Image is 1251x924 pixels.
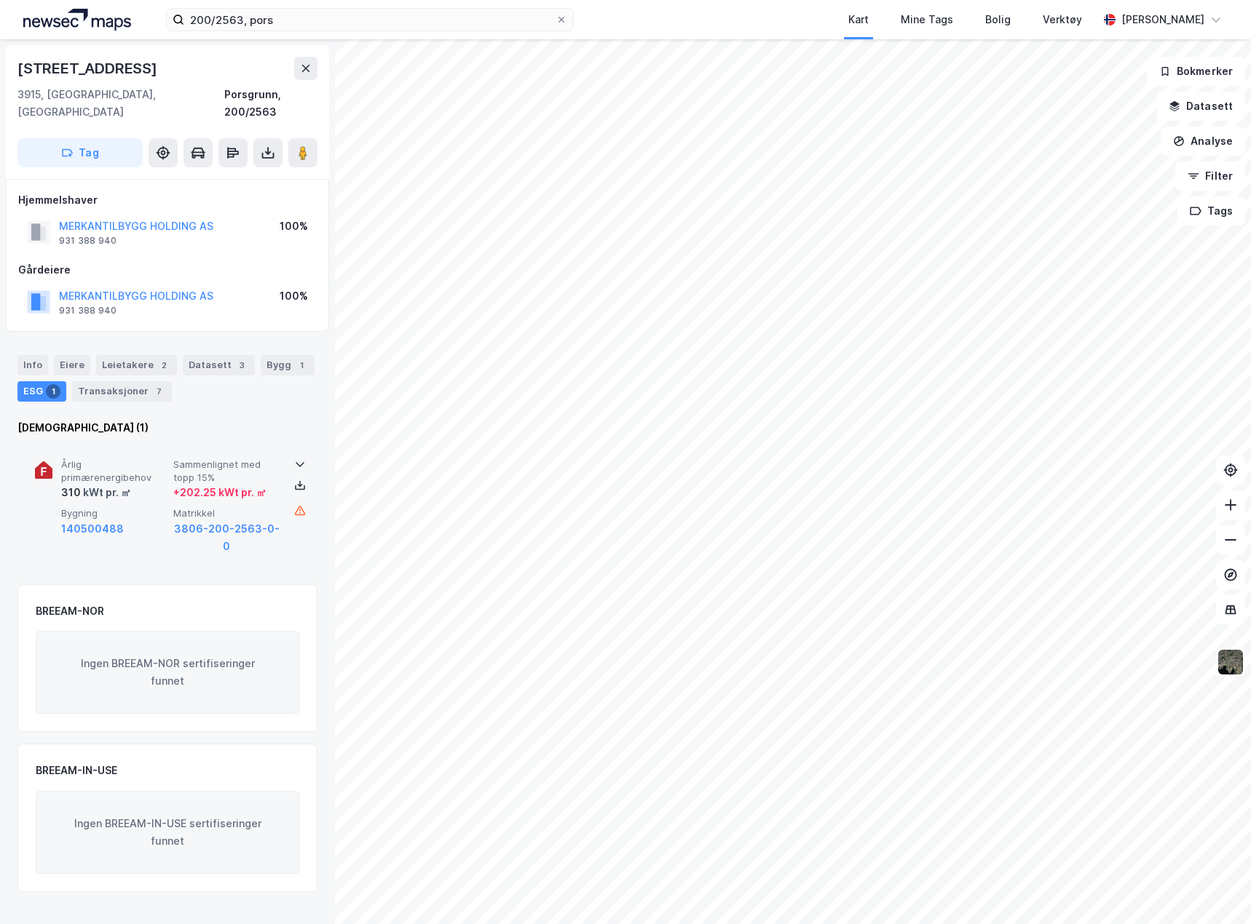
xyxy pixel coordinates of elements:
div: Leietakere [96,355,177,375]
span: Sammenlignet med topp 15% [173,458,280,484]
div: 931 388 940 [59,235,117,247]
div: 2 [157,358,171,373]
div: Kontrollprogram for chat [1178,854,1251,924]
div: 7 [151,384,166,399]
span: Bygning [61,507,167,519]
div: Mine Tags [901,11,953,28]
span: Matrikkel [173,507,280,519]
div: BREEAM-NOR [36,602,104,620]
div: 1 [294,358,309,373]
div: 100% [280,218,308,235]
div: Info [17,355,48,375]
div: Transaksjoner [72,381,172,402]
div: BREEAM-IN-USE [36,762,117,779]
div: + 202.25 kWt pr. ㎡ [173,484,267,501]
div: Ingen BREEAM-NOR sertifiseringer funnet [36,631,299,714]
div: [STREET_ADDRESS] [17,57,160,80]
div: Ingen BREEAM-IN-USE sertifiseringer funnet [36,791,299,874]
button: 140500488 [61,520,124,538]
button: Tags [1177,196,1245,226]
div: Bygg [261,355,315,375]
div: Hjemmelshaver [18,191,317,209]
div: 310 [61,484,131,501]
div: 931 388 940 [59,305,117,316]
div: 1 [46,384,60,399]
div: Gårdeiere [18,261,317,279]
div: Verktøy [1043,11,1082,28]
img: logo.a4113a55bc3d86da70a041830d287a7e.svg [23,9,131,31]
div: kWt pr. ㎡ [81,484,131,501]
div: Datasett [183,355,255,375]
button: 3806-200-2563-0-0 [173,520,280,555]
div: 100% [280,287,308,305]
div: 3915, [GEOGRAPHIC_DATA], [GEOGRAPHIC_DATA] [17,86,224,121]
div: Eiere [54,355,90,375]
div: [DEMOGRAPHIC_DATA] (1) [17,419,317,437]
div: Porsgrunn, 200/2563 [224,86,317,121]
button: Bokmerker [1147,57,1245,86]
div: Kart [848,11,869,28]
button: Filter [1175,162,1245,191]
img: 9k= [1217,648,1244,676]
button: Analyse [1161,127,1245,156]
span: Årlig primærenergibehov [61,458,167,484]
button: Tag [17,138,143,167]
iframe: Chat Widget [1178,854,1251,924]
div: [PERSON_NAME] [1121,11,1204,28]
button: Datasett [1156,92,1245,121]
input: Søk på adresse, matrikkel, gårdeiere, leietakere eller personer [184,9,556,31]
div: 3 [234,358,249,373]
div: Bolig [985,11,1011,28]
div: ESG [17,381,66,402]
